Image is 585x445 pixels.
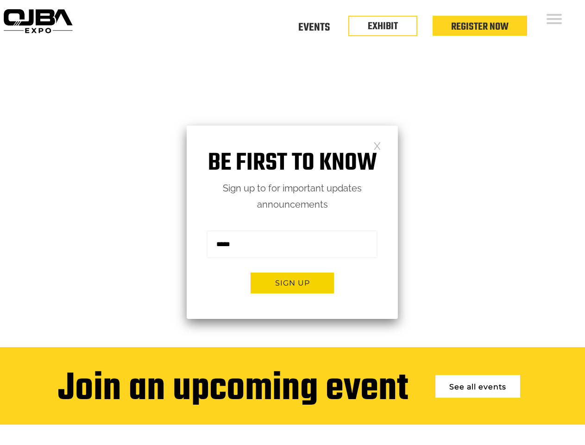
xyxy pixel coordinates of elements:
[187,180,398,213] p: Sign up to for important updates announcements
[58,368,408,411] div: Join an upcoming event
[251,273,334,293] button: Sign up
[435,375,520,398] a: See all events
[373,141,381,149] a: Close
[187,149,398,178] h1: Be first to know
[451,19,509,35] a: Register Now
[368,19,398,34] a: EXHIBIT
